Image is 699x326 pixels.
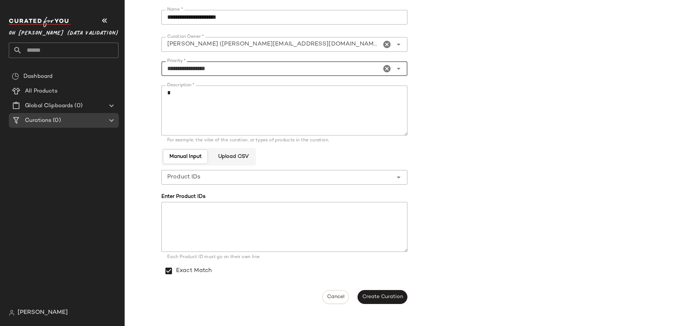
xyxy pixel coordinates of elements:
[169,154,202,160] span: Manual Input
[9,25,118,38] span: Oh [PERSON_NAME] (Data Validation)
[9,17,71,27] img: cfy_white_logo.C9jOOHJF.svg
[167,254,402,261] div: Each Product ID must go on their own line
[327,294,344,300] span: Cancel
[167,138,402,143] div: For example, the vibe of the curation, or types of products in the curation.
[167,173,201,182] span: Product IDs
[322,290,349,304] button: Cancel
[163,149,208,164] button: Manual Input
[12,73,19,80] img: svg%3e
[394,40,403,49] i: Open
[73,102,82,110] span: (0)
[383,64,391,73] i: Clear Priority *
[358,290,407,304] button: Create Curation
[25,116,51,125] span: Curations
[362,294,403,300] span: Create Curation
[25,87,58,95] span: All Products
[383,40,391,49] i: Clear Curation Owner *
[212,149,254,164] button: Upload CSV
[161,193,407,200] div: Enter Product IDs
[394,64,403,73] i: Open
[18,308,68,317] span: [PERSON_NAME]
[51,116,61,125] span: (0)
[217,154,248,160] span: Upload CSV
[176,261,212,281] label: Exact Match
[9,310,15,316] img: svg%3e
[23,72,52,81] span: Dashboard
[25,102,73,110] span: Global Clipboards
